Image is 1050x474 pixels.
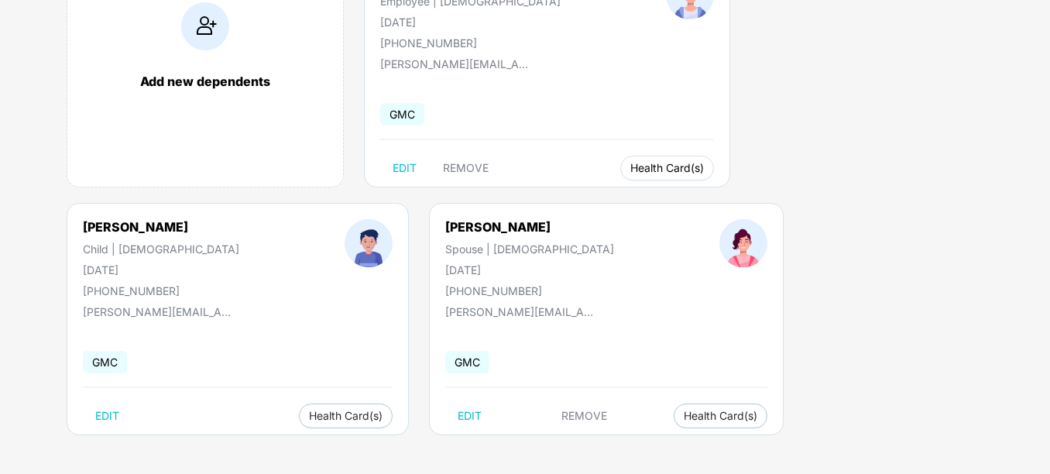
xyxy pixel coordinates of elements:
[380,36,561,50] div: [PHONE_NUMBER]
[380,57,535,70] div: [PERSON_NAME][EMAIL_ADDRESS][DOMAIN_NAME]
[83,305,238,318] div: [PERSON_NAME][EMAIL_ADDRESS][DOMAIN_NAME]
[445,351,489,373] span: GMC
[684,412,757,420] span: Health Card(s)
[561,410,607,422] span: REMOVE
[380,103,424,125] span: GMC
[393,162,417,174] span: EDIT
[181,2,229,50] img: addIcon
[549,404,619,428] button: REMOVE
[83,219,239,235] div: [PERSON_NAME]
[345,219,393,267] img: profileImage
[83,351,127,373] span: GMC
[380,156,429,180] button: EDIT
[620,156,714,180] button: Health Card(s)
[547,191,683,208] span: Health Insurance(ESC)
[445,404,494,428] button: EDIT
[458,410,482,422] span: EDIT
[299,404,393,428] button: Health Card(s)
[83,284,239,297] div: [PHONE_NUMBER]
[95,410,119,422] span: EDIT
[380,15,561,29] div: [DATE]
[445,284,614,297] div: [PHONE_NUMBER]
[719,219,767,267] img: profileImage
[83,404,132,428] button: EDIT
[83,74,328,89] div: Add new dependents
[431,156,501,180] button: REMOVE
[445,305,600,318] div: [PERSON_NAME][EMAIL_ADDRESS][DOMAIN_NAME]
[443,162,489,174] span: REMOVE
[667,192,683,208] img: svg+xml;base64,PHN2ZyB4bWxucz0iaHR0cDovL3d3dy53My5vcmcvMjAwMC9zdmciIHhtbG5zOnhsaW5rPSJodHRwOi8vd3...
[674,404,767,428] button: Health Card(s)
[630,164,704,172] span: Health Card(s)
[445,219,614,235] div: [PERSON_NAME]
[445,242,614,256] div: Spouse | [DEMOGRAPHIC_DATA]
[83,263,239,276] div: [DATE]
[445,263,614,276] div: [DATE]
[83,242,239,256] div: Child | [DEMOGRAPHIC_DATA]
[309,412,383,420] span: Health Card(s)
